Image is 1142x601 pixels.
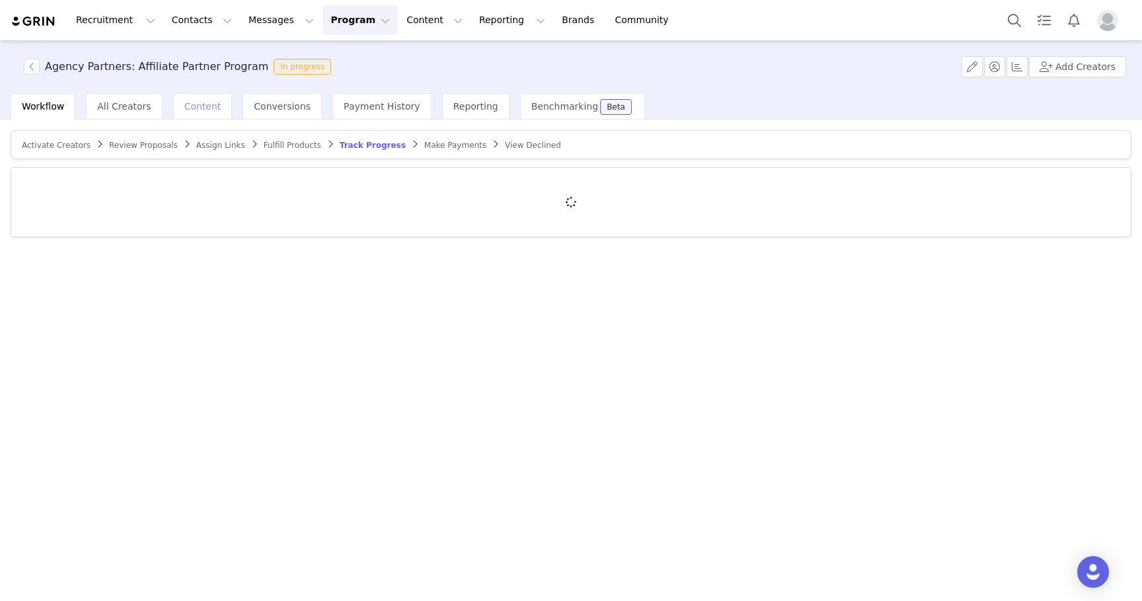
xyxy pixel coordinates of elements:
[68,5,163,35] button: Recruitment
[45,59,268,75] h3: Agency Partners: Affiliate Partner Program
[196,141,245,150] span: Assign Links
[1000,5,1029,35] button: Search
[531,101,598,112] span: Benchmarking
[184,101,221,112] span: Content
[1077,556,1109,588] div: Open Intercom Messenger
[554,5,606,35] a: Brands
[607,5,683,35] a: Community
[399,5,471,35] button: Content
[424,141,486,150] span: Make Payments
[1029,56,1126,77] button: Add Creators
[274,59,331,75] span: In progress
[1030,5,1059,35] a: Tasks
[607,103,625,111] div: Beta
[1097,10,1118,31] img: placeholder-profile.jpg
[505,141,561,150] span: View Declined
[323,5,398,35] button: Program
[264,141,321,150] span: Fulfill Products
[340,141,406,150] span: Track Progress
[97,101,151,112] span: All Creators
[471,5,553,35] button: Reporting
[254,101,311,112] span: Conversions
[24,59,336,75] span: [object Object]
[453,101,498,112] span: Reporting
[109,141,178,150] span: Review Proposals
[241,5,322,35] button: Messages
[1059,5,1088,35] button: Notifications
[22,141,91,150] span: Activate Creators
[164,5,240,35] button: Contacts
[22,101,64,112] span: Workflow
[1089,10,1131,31] button: Profile
[344,101,420,112] span: Payment History
[11,15,57,28] img: grin logo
